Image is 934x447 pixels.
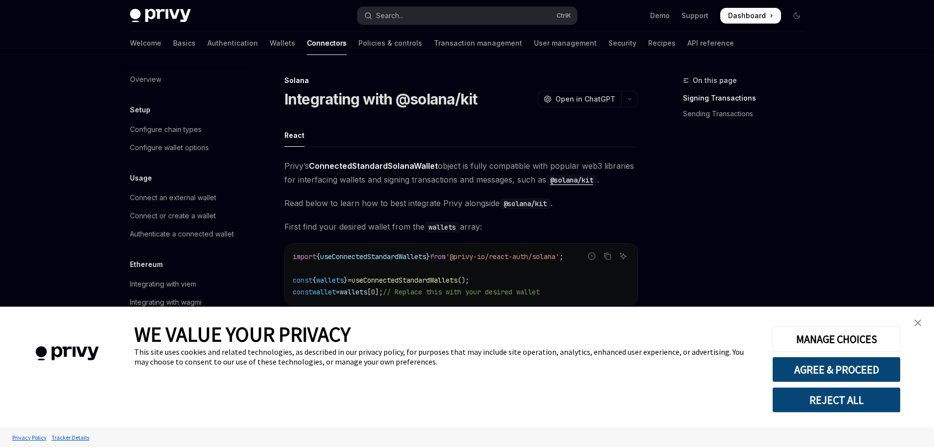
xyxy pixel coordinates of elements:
[426,252,430,261] span: }
[10,429,49,446] a: Privacy Policy
[130,192,216,204] div: Connect an external wallet
[683,90,812,106] a: Signing Transactions
[130,259,163,270] h5: Ethereum
[122,293,248,311] a: Integrating with wagmi
[293,288,312,296] span: const
[789,8,805,24] button: Toggle dark mode
[908,313,928,333] a: close banner
[648,31,676,55] a: Recipes
[720,8,781,24] a: Dashboard
[728,11,766,21] span: Dashboard
[682,11,708,21] a: Support
[687,31,734,55] a: API reference
[376,10,404,22] div: Search...
[130,124,202,135] div: Configure chain types
[772,387,901,413] button: REJECT ALL
[500,198,551,209] code: @solana/kit
[375,288,383,296] span: ];
[608,31,636,55] a: Security
[307,31,347,55] a: Connectors
[537,91,621,107] button: Open in ChatGPT
[130,172,152,184] h5: Usage
[546,175,597,185] code: @solana/kit
[130,9,191,23] img: dark logo
[284,196,638,210] span: Read below to learn how to best integrate Privy alongside .
[556,12,571,20] span: Ctrl K
[358,31,422,55] a: Policies & controls
[134,321,351,347] span: WE VALUE YOUR PRIVACY
[348,276,352,285] span: =
[130,228,234,240] div: Authenticate a connected wallet
[312,276,316,285] span: {
[15,332,120,375] img: company logo
[340,288,367,296] span: wallets
[122,71,248,88] a: Overview
[546,175,597,184] a: @solana/kit
[336,288,340,296] span: =
[352,276,457,285] span: useConnectedStandardWallets
[650,11,670,21] a: Demo
[130,104,151,116] h5: Setup
[284,159,638,186] span: Privy’s object is fully compatible with popular web3 libraries for interfacing wallets and signin...
[49,429,92,446] a: Tracker Details
[434,31,522,55] a: Transaction management
[555,94,615,104] span: Open in ChatGPT
[316,252,320,261] span: {
[534,31,597,55] a: User management
[122,207,248,225] a: Connect or create a wallet
[425,222,460,233] code: wallets
[585,250,598,263] button: Report incorrect code
[284,124,304,147] div: React
[914,319,921,326] img: close banner
[122,189,248,207] a: Connect an external wallet
[122,275,248,293] a: Integrating with viem
[320,252,426,261] span: useConnectedStandardWallets
[446,252,559,261] span: '@privy-io/react-auth/solana'
[293,252,316,261] span: import
[344,276,348,285] span: }
[207,31,258,55] a: Authentication
[122,225,248,243] a: Authenticate a connected wallet
[772,357,901,382] button: AGREE & PROCEED
[284,220,638,234] span: First find your desired wallet from the array:
[316,276,344,285] span: wallets
[601,250,614,263] button: Copy the contents from the code block
[312,288,336,296] span: wallet
[683,106,812,122] a: Sending Transactions
[367,288,371,296] span: [
[134,347,757,367] div: This site uses cookies and related technologies, as described in our privacy policy, for purposes...
[130,296,202,308] div: Integrating with wagmi
[284,76,638,85] div: Solana
[559,252,563,261] span: ;
[122,139,248,157] a: Configure wallet options
[430,252,446,261] span: from
[122,121,248,138] a: Configure chain types
[284,90,478,108] h1: Integrating with @solana/kit
[457,276,469,285] span: ();
[293,276,312,285] span: const
[130,74,161,85] div: Overview
[371,288,375,296] span: 0
[130,31,161,55] a: Welcome
[130,142,209,154] div: Configure wallet options
[270,31,295,55] a: Wallets
[383,288,540,296] span: // Replace this with your desired wallet
[617,250,630,263] button: Ask AI
[309,161,438,171] strong: ConnectedStandardSolanaWallet
[130,210,216,222] div: Connect or create a wallet
[772,326,901,352] button: MANAGE CHOICES
[173,31,196,55] a: Basics
[130,278,196,290] div: Integrating with viem
[357,7,577,25] button: Open search
[693,75,737,86] span: On this page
